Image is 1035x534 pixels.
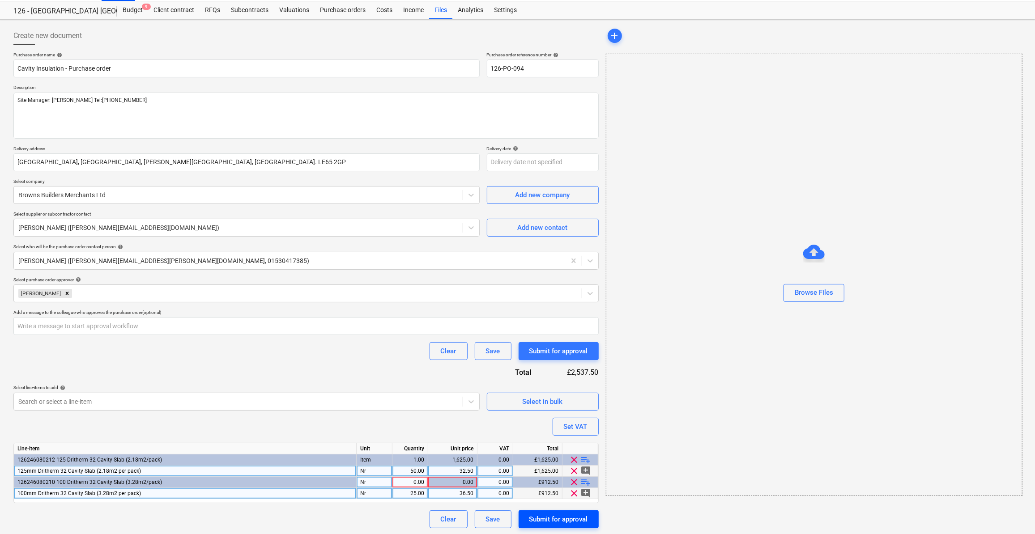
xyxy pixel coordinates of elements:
[523,396,563,407] div: Select in bulk
[17,468,141,474] span: 125mm Dritherm 32 Cavity Slab (2.18m2 per pack)
[441,345,456,357] div: Clear
[398,1,429,19] a: Income
[552,52,559,58] span: help
[55,52,62,58] span: help
[13,52,480,58] div: Purchase order name
[13,7,106,16] div: 126 - [GEOGRAPHIC_DATA] [GEOGRAPHIC_DATA]
[513,466,562,477] div: £1,625.00
[569,488,580,499] span: clear
[511,146,519,151] span: help
[13,85,599,92] p: Description
[13,153,480,171] input: Delivery address
[13,93,599,139] textarea: Site Manager: [PERSON_NAME] Tel:[PHONE_NUMBER]
[569,454,580,465] span: clear
[357,443,392,454] div: Unit
[396,488,424,499] div: 25.00
[200,1,226,19] a: RFQs
[452,1,489,19] a: Analytics
[475,342,511,360] button: Save
[519,342,599,360] button: Submit for approval
[513,443,562,454] div: Total
[545,367,598,377] div: £2,537.50
[487,219,599,237] button: Add new contact
[396,466,424,477] div: 50.00
[513,454,562,466] div: £1,625.00
[357,477,392,488] div: Nr
[371,1,398,19] a: Costs
[475,510,511,528] button: Save
[17,490,141,496] span: 100mm Dritherm 32 Cavity Slab (3.28m2 per pack)
[784,284,844,302] button: Browse Files
[432,454,473,466] div: 1,625.00
[581,488,592,499] span: add_comment
[487,153,599,171] input: Delivery date not specified
[486,513,500,525] div: Save
[117,1,148,19] a: Budget9
[553,418,599,436] button: Set VAT
[529,513,588,525] div: Submit for approval
[13,178,480,186] p: Select company
[569,477,580,487] span: clear
[357,488,392,499] div: Nr
[481,477,509,488] div: 0.00
[489,1,522,19] div: Settings
[13,59,480,77] input: Document name
[515,189,570,201] div: Add new company
[486,345,500,357] div: Save
[432,477,473,488] div: 0.00
[487,186,599,204] button: Add new company
[432,466,473,477] div: 32.50
[482,367,546,377] div: Total
[795,287,833,298] div: Browse Files
[990,491,1035,534] iframe: Chat Widget
[441,513,456,525] div: Clear
[428,443,477,454] div: Unit price
[529,345,588,357] div: Submit for approval
[429,1,452,19] div: Files
[13,277,599,283] div: Select purchase order approver
[315,1,371,19] a: Purchase orders
[148,1,200,19] a: Client contract
[606,54,1022,496] div: Browse Files
[487,393,599,411] button: Select in bulk
[581,466,592,476] span: add_comment
[513,488,562,499] div: £912.50
[17,479,162,485] span: 126246080210 100 Dritherm 32 Cavity Slab (3.28m2/pack)
[518,222,568,233] div: Add new contact
[13,244,599,250] div: Select who will be the purchase order contact person
[62,289,72,298] div: Remove Martin Lill
[487,59,599,77] input: Reference number
[226,1,274,19] a: Subcontracts
[430,342,468,360] button: Clear
[13,211,480,219] p: Select supplier or subcontractor contact
[13,146,480,153] p: Delivery address
[569,466,580,476] span: clear
[564,421,588,432] div: Set VAT
[74,277,81,282] span: help
[13,317,599,335] input: Write a message to start approval workflow
[396,477,424,488] div: 0.00
[487,52,599,58] div: Purchase order reference number
[17,457,162,463] span: 126246080212 125 Dritherm 32 Cavity Slab (2.18m2/pack)
[609,30,620,41] span: add
[274,1,315,19] a: Valuations
[13,385,480,390] div: Select line-items to add
[357,454,392,466] div: Item
[58,385,65,390] span: help
[13,309,599,315] div: Add a message to the colleague who approves the purchase order (optional)
[487,146,599,152] div: Delivery date
[430,510,468,528] button: Clear
[357,466,392,477] div: Nr
[481,466,509,477] div: 0.00
[117,1,148,19] div: Budget
[13,30,82,41] span: Create new document
[513,477,562,488] div: £912.50
[477,443,513,454] div: VAT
